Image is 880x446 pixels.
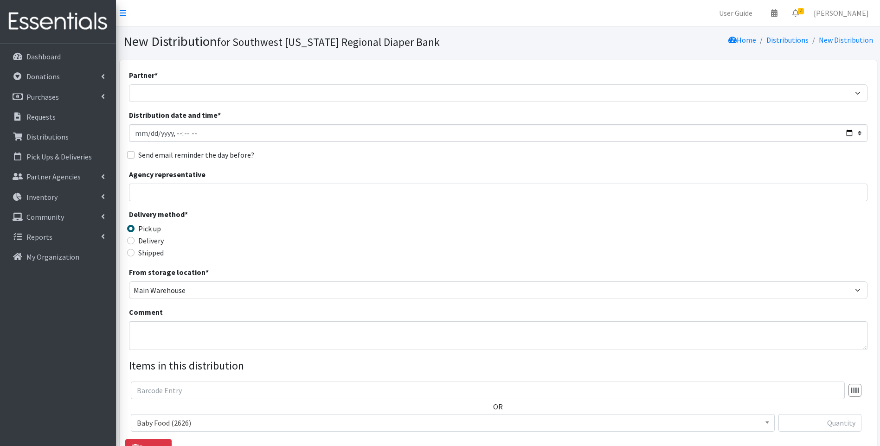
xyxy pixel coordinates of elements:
[218,110,221,120] abbr: required
[129,209,314,223] legend: Delivery method
[4,167,112,186] a: Partner Agencies
[26,192,58,202] p: Inventory
[4,108,112,126] a: Requests
[806,4,876,22] a: [PERSON_NAME]
[154,70,158,80] abbr: required
[129,109,221,121] label: Distribution date and time
[26,72,60,81] p: Donations
[129,357,867,374] legend: Items in this distribution
[137,416,769,429] span: Baby Food (2626)
[4,228,112,246] a: Reports
[4,248,112,266] a: My Organization
[798,8,804,14] span: 2
[138,247,164,258] label: Shipped
[493,401,503,412] label: OR
[4,127,112,146] a: Distributions
[131,414,775,432] span: Baby Food (2626)
[26,92,59,102] p: Purchases
[4,147,112,166] a: Pick Ups & Deliveries
[4,47,112,66] a: Dashboard
[206,268,209,277] abbr: required
[26,212,64,222] p: Community
[138,235,164,246] label: Delivery
[138,149,254,160] label: Send email reminder the day before?
[129,306,163,318] label: Comment
[4,67,112,86] a: Donations
[26,132,69,141] p: Distributions
[185,210,188,219] abbr: required
[131,382,845,399] input: Barcode Entry
[4,6,112,37] img: HumanEssentials
[785,4,806,22] a: 2
[4,188,112,206] a: Inventory
[26,252,79,261] p: My Organization
[712,4,760,22] a: User Guide
[129,267,209,278] label: From storage location
[778,414,861,432] input: Quantity
[129,169,206,180] label: Agency representative
[4,88,112,106] a: Purchases
[217,35,440,49] small: for Southwest [US_STATE] Regional Diaper Bank
[26,152,92,161] p: Pick Ups & Deliveries
[728,35,756,45] a: Home
[26,232,52,242] p: Reports
[123,33,495,50] h1: New Distribution
[26,52,61,61] p: Dashboard
[129,70,158,81] label: Partner
[819,35,873,45] a: New Distribution
[26,112,56,121] p: Requests
[4,208,112,226] a: Community
[26,172,81,181] p: Partner Agencies
[766,35,809,45] a: Distributions
[138,223,161,234] label: Pick up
